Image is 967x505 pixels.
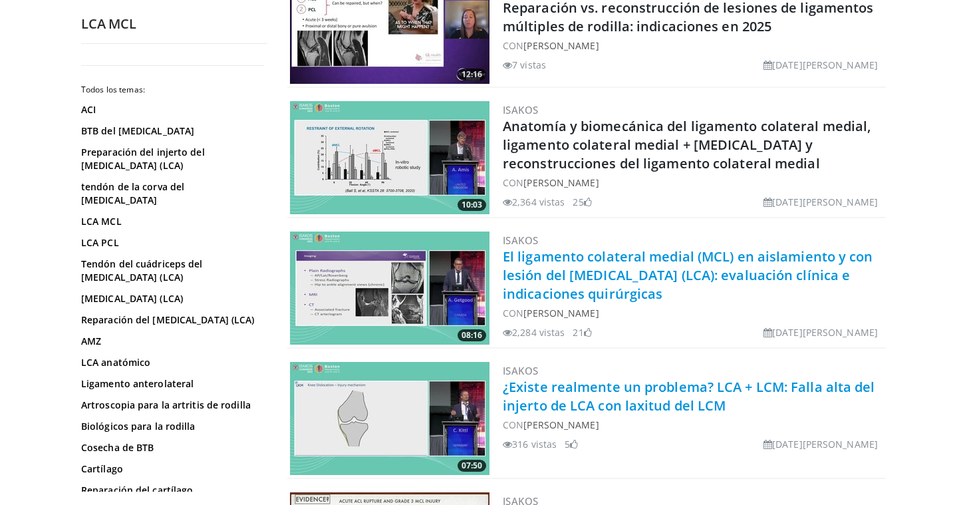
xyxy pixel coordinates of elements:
font: [DATE][PERSON_NAME] [772,59,878,71]
font: Tendón del cuádriceps del [MEDICAL_DATA] (LCA) [81,257,203,283]
a: Reparación del cartílago [81,484,261,497]
font: Artroscopia para la artritis de rodilla [81,399,251,411]
font: 2,284 vistas [512,326,565,339]
font: BTB del [MEDICAL_DATA] [81,124,194,137]
font: Todos los temas: [81,84,145,95]
font: Biológicos para la rodilla [81,420,196,432]
font: LCA MCL [81,15,136,33]
font: 7 vistas [512,59,546,71]
font: ACI [81,103,96,116]
a: ISAKOS [503,364,538,377]
font: [MEDICAL_DATA] (LCA) [81,292,183,305]
font: 2,364 vistas [512,196,565,208]
a: LCA anatómico [81,356,261,369]
font: 316 vistas [512,438,557,450]
font: LCA PCL [81,236,119,249]
font: 25 [573,196,583,208]
a: Tendón del cuádriceps del [MEDICAL_DATA] (LCA) [81,257,261,284]
a: [PERSON_NAME] [523,307,599,319]
a: Cosecha de BTB [81,441,261,454]
a: ISAKOS [503,234,538,247]
font: 08:16 [462,329,482,341]
img: 98d57f87-a7da-4c68-b0b0-3401e3b3e0a8.300x170_q85_crop-smart_upscale.jpg [290,362,489,475]
a: [PERSON_NAME] [523,419,599,431]
font: 12:16 [462,69,482,80]
font: 5 [565,438,570,450]
font: 10:03 [462,199,482,210]
a: Cartílago [81,462,261,476]
font: CON [503,419,523,431]
font: Ligamento anterolateral [81,377,194,390]
font: AMZ [81,335,101,347]
a: ACI [81,103,261,116]
font: Cosecha de BTB [81,441,154,454]
img: e5cf1811-c44b-4842-b5db-ad8757bf2349.300x170_q85_crop-smart_upscale.jpg [290,101,489,214]
a: [PERSON_NAME] [523,39,599,52]
img: ebeea7e7-66e9-409e-bb84-d855aefaed19.300x170_q85_crop-smart_upscale.jpg [290,232,489,345]
font: LCA anatómico [81,356,150,369]
font: LCA MCL [81,215,122,228]
font: Reparación del cartílago [81,484,193,496]
a: ISAKOS [503,103,538,116]
font: Preparación del injerto del [MEDICAL_DATA] (LCA) [81,146,205,172]
font: [DATE][PERSON_NAME] [772,438,878,450]
a: Artroscopia para la artritis de rodilla [81,399,261,412]
a: [MEDICAL_DATA] (LCA) [81,292,261,305]
font: tendón de la corva del [MEDICAL_DATA] [81,180,184,206]
a: LCA MCL [81,215,261,228]
font: Cartílago [81,462,123,475]
a: LCA PCL [81,236,261,250]
a: ¿Existe realmente un problema? LCA + LCM: Falla alta del injerto de LCA con laxitud del LCM [503,378,875,415]
a: Ligamento anterolateral [81,377,261,391]
font: CON [503,39,523,52]
a: Biológicos para la rodilla [81,420,261,433]
font: Reparación del [MEDICAL_DATA] (LCA) [81,313,255,326]
a: El ligamento colateral medial (MCL) en aislamiento y con lesión del [MEDICAL_DATA] (LCA): evaluac... [503,248,873,303]
a: tendón de la corva del [MEDICAL_DATA] [81,180,261,207]
a: AMZ [81,335,261,348]
font: [DATE][PERSON_NAME] [772,196,878,208]
font: CON [503,176,523,189]
a: 07:50 [290,362,489,475]
font: [DATE][PERSON_NAME] [772,326,878,339]
a: Preparación del injerto del [MEDICAL_DATA] (LCA) [81,146,261,172]
a: BTB del [MEDICAL_DATA] [81,124,261,138]
a: 08:16 [290,232,489,345]
a: [PERSON_NAME] [523,176,599,189]
a: Reparación del [MEDICAL_DATA] (LCA) [81,313,261,327]
font: 07:50 [462,460,482,471]
a: 10:03 [290,101,489,214]
font: CON [503,307,523,319]
a: Anatomía y biomecánica del ligamento colateral medial, ligamento colateral medial + [MEDICAL_DATA... [503,117,871,172]
font: 21 [573,326,583,339]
